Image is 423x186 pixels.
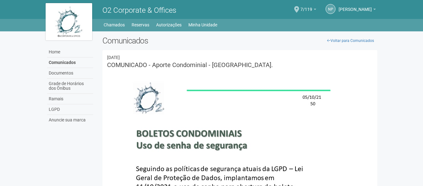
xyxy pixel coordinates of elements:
[46,3,92,40] img: logo.jpg
[132,20,149,29] a: Reservas
[156,20,182,29] a: Autorizações
[107,55,373,60] div: 13/10/2021 15:03
[47,115,93,125] a: Anuncie sua marca
[47,68,93,79] a: Documentos
[47,104,93,115] a: LGPD
[102,6,176,15] span: O2 Corporate & Offices
[326,4,335,14] a: NP
[47,57,93,68] a: Comunicados
[339,1,372,12] span: NORMANDO PALHEIRAS JOSE
[102,36,378,45] h2: Comunicados
[104,20,125,29] a: Chamados
[324,36,377,45] a: Voltar para Comunicados
[300,1,312,12] span: 7/119
[47,94,93,104] a: Ramais
[339,8,376,13] a: [PERSON_NAME]
[300,8,316,13] a: 7/119
[47,47,93,57] a: Home
[188,20,217,29] a: Minha Unidade
[107,62,373,68] h3: COMUNICADO - Aporte Condominial - [GEOGRAPHIC_DATA].
[47,79,93,94] a: Grade de Horários dos Ônibus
